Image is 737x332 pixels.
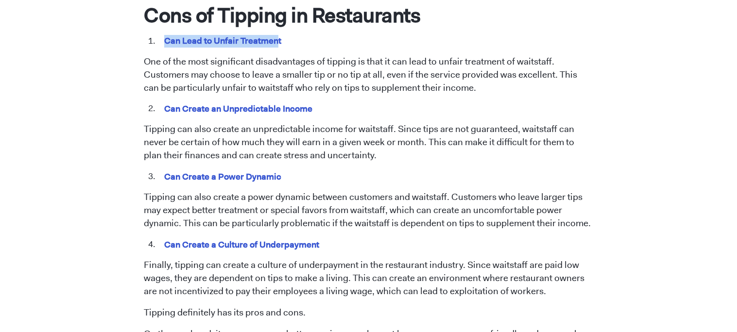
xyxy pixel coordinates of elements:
[162,169,283,184] mark: Can Create a Power Dynamic
[144,306,593,319] p: Tipping definitely has its pros and cons.
[144,191,593,230] p: Tipping can also create a power dynamic between customers and waitstaff. Customers who leave larg...
[162,237,321,252] mark: Can Create a Culture of Underpayment
[144,2,593,28] h1: Cons of Tipping in Restaurants
[162,101,314,116] mark: Can Create an Unpredictable Income
[144,123,593,162] p: Tipping can also create an unpredictable income for waitstaff. Since tips are not guaranteed, wai...
[144,259,593,298] p: Finally, tipping can create a culture of underpayment in the restaurant industry. Since waitstaff...
[162,33,283,48] mark: Can Lead to Unfair Treatment
[144,55,593,95] p: One of the most significant disadvantages of tipping is that it can lead to unfair treatment of w...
